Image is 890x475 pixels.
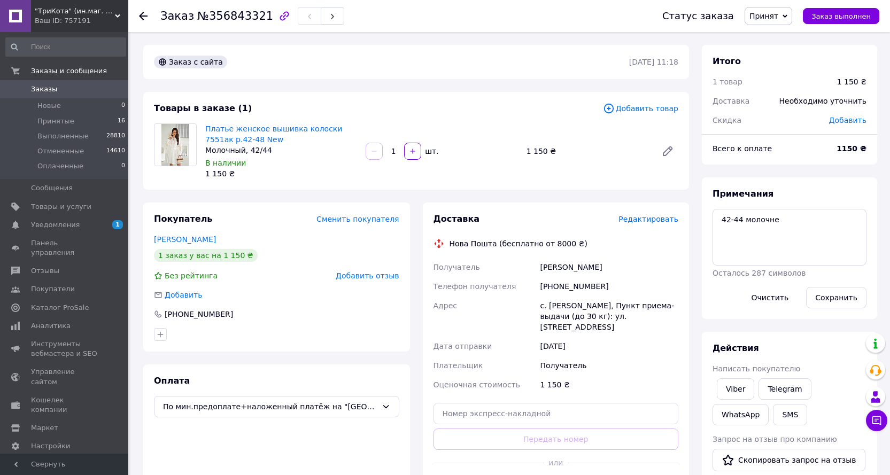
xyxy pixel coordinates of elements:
span: 0 [121,101,125,111]
button: Заказ выполнен [803,8,879,24]
span: Всего к оплате [713,144,772,153]
span: Оплаченные [37,161,83,171]
div: Молочный, 42/44 [205,145,357,155]
span: Заказы и сообщения [31,66,107,76]
span: Маркет [31,423,58,433]
button: Чат с покупателем [866,410,887,431]
span: "ТриКота" (ин.маг. женской одежды и аксессуаров) [35,6,115,16]
span: Заказы [31,84,57,94]
time: [DATE] 11:18 [629,58,678,66]
a: Платье женское вышивка колоски 7551ак р.42-48 New [205,124,342,144]
span: №356843321 [197,10,273,22]
span: Редактировать [618,215,678,223]
span: Принят [749,12,778,20]
span: 1 [112,220,123,229]
span: Оценочная стоимость [434,380,521,389]
span: 28810 [106,131,125,141]
span: Отмененные [37,146,84,156]
b: 1150 ₴ [837,144,866,153]
span: Без рейтинга [165,271,218,280]
a: WhatsApp [713,404,769,425]
span: Примечания [713,189,773,199]
span: Управление сайтом [31,367,99,386]
span: Сообщения [31,183,73,193]
span: Действия [713,343,759,353]
span: 14610 [106,146,125,156]
span: Выполненные [37,131,89,141]
div: 1 заказ у вас на 1 150 ₴ [154,249,258,262]
div: [DATE] [538,337,680,356]
img: Платье женское вышивка колоски 7551ак р.42-48 New [161,124,190,166]
span: Покупатель [154,214,212,224]
span: Получатель [434,263,480,271]
span: Настройки [31,441,70,451]
div: 1 150 ₴ [837,76,866,87]
span: Дата отправки [434,342,492,351]
div: [PHONE_NUMBER] [538,277,680,296]
div: [PERSON_NAME] [538,258,680,277]
span: Новые [37,101,61,111]
input: Номер экспресс-накладной [434,403,679,424]
span: Товары в заказе (1) [154,103,252,113]
input: Поиск [5,37,126,57]
span: Отзывы [31,266,59,276]
span: 0 [121,161,125,171]
a: Viber [717,378,754,400]
div: с. [PERSON_NAME], Пункт приема-выдачи (до 30 кг): ул. [STREET_ADDRESS] [538,296,680,337]
div: Нова Пошта (бесплатно от 8000 ₴) [447,238,590,249]
textarea: 42-44 молочне [713,209,866,266]
span: Заказ выполнен [811,12,871,20]
div: шт. [422,146,439,157]
span: Добавить отзыв [336,271,399,280]
span: Итого [713,56,741,66]
span: Адрес [434,301,457,310]
a: [PERSON_NAME] [154,235,216,244]
span: Каталог ProSale [31,303,89,313]
span: Плательщик [434,361,483,370]
span: Товары и услуги [31,202,91,212]
span: 16 [118,116,125,126]
span: 1 товар [713,77,742,86]
span: По мин.предоплате+наложенный платёж на "[GEOGRAPHIC_DATA]" [163,401,377,412]
div: Статус заказа [662,11,734,21]
span: Принятые [37,116,74,126]
div: 1 150 ₴ [522,144,653,159]
span: В наличии [205,159,246,167]
span: Скидка [713,116,741,124]
div: Вернуться назад [139,11,148,21]
button: Сохранить [806,287,866,308]
div: Необходимо уточнить [773,89,873,113]
span: Заказ [160,10,194,22]
div: 1 150 ₴ [205,168,357,179]
a: Редактировать [657,141,678,162]
span: Кошелек компании [31,395,99,415]
span: Панель управления [31,238,99,258]
button: SMS [773,404,807,425]
span: Написать покупателю [713,364,800,373]
span: или [544,457,568,468]
div: Получатель [538,356,680,375]
a: Telegram [759,378,811,400]
span: Добавить [829,116,866,124]
div: [PHONE_NUMBER] [164,309,234,320]
span: Сменить покупателя [316,215,399,223]
span: Осталось 287 символов [713,269,806,277]
span: Оплата [154,376,190,386]
button: Очистить [742,287,798,308]
span: Инструменты вебмастера и SEO [31,339,99,359]
span: Уведомления [31,220,80,230]
span: Доставка [434,214,480,224]
span: Добавить [165,291,202,299]
div: Заказ с сайта [154,56,227,68]
span: Телефон получателя [434,282,516,291]
span: Добавить товар [603,103,678,114]
div: 1 150 ₴ [538,375,680,394]
span: Покупатели [31,284,75,294]
div: Ваш ID: 757191 [35,16,128,26]
button: Скопировать запрос на отзыв [713,449,865,471]
span: Запрос на отзыв про компанию [713,435,837,443]
span: Аналитика [31,321,71,331]
span: Доставка [713,97,749,105]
